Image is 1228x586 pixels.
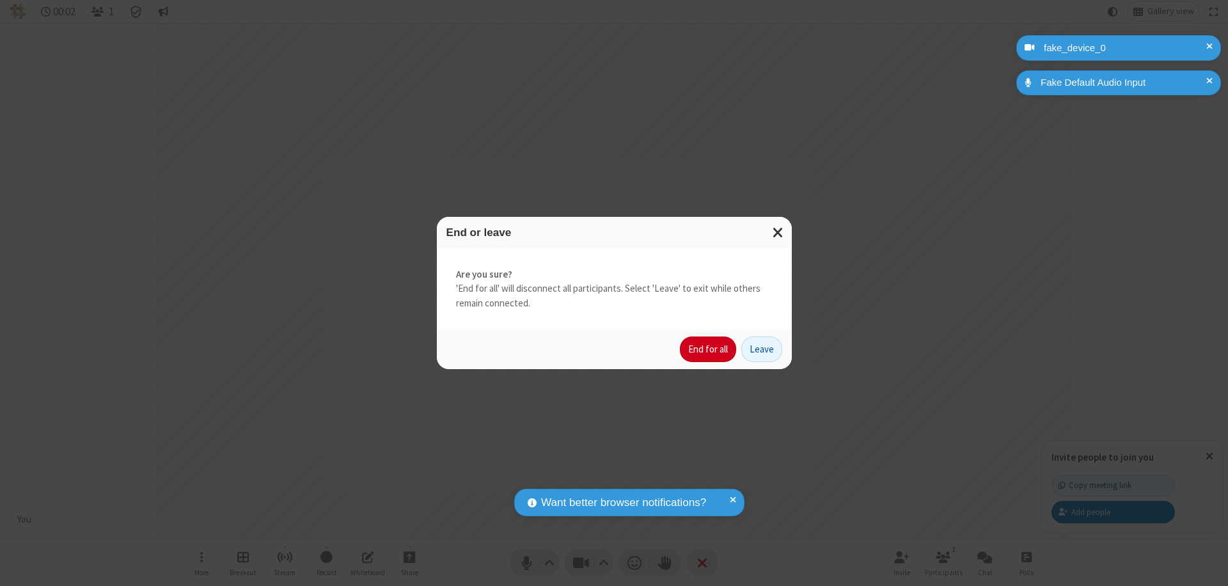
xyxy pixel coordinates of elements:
[741,337,782,362] button: Leave
[456,267,773,282] strong: Are you sure?
[541,495,706,511] span: Want better browser notifications?
[446,226,782,239] h3: End or leave
[680,337,736,362] button: End for all
[1039,41,1211,56] div: fake_device_0
[1036,75,1211,90] div: Fake Default Audio Input
[765,217,792,248] button: Close modal
[437,248,792,330] div: 'End for all' will disconnect all participants. Select 'Leave' to exit while others remain connec...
